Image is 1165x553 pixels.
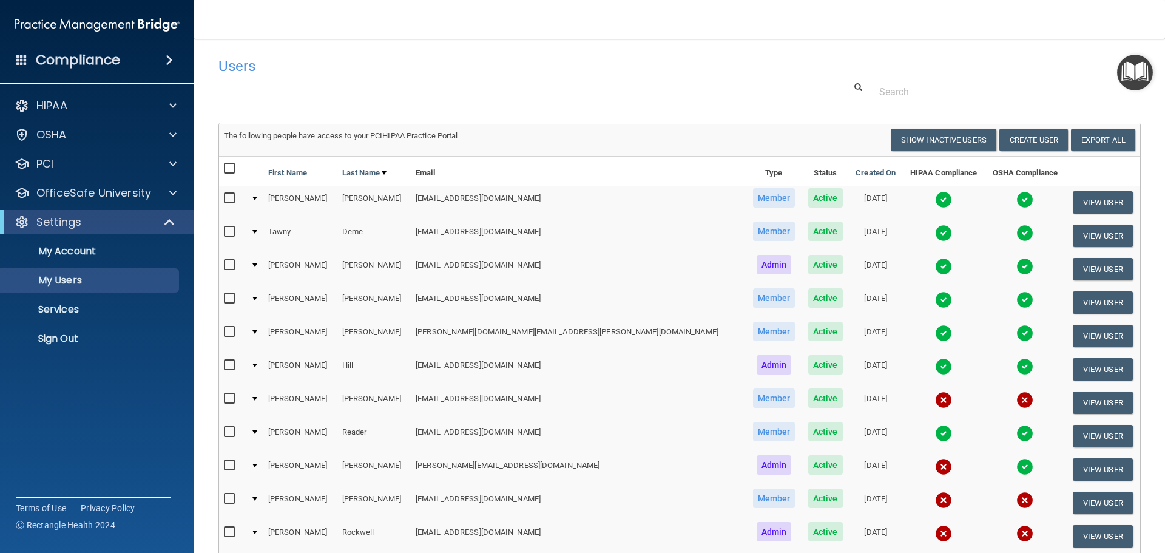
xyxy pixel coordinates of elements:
[411,486,746,520] td: [EMAIL_ADDRESS][DOMAIN_NAME]
[746,157,802,186] th: Type
[808,288,843,308] span: Active
[849,453,902,486] td: [DATE]
[757,455,792,475] span: Admin
[263,419,337,453] td: [PERSON_NAME]
[1016,225,1033,242] img: tick.e7d51cea.svg
[808,522,843,541] span: Active
[935,291,952,308] img: tick.e7d51cea.svg
[849,353,902,386] td: [DATE]
[411,353,746,386] td: [EMAIL_ADDRESS][DOMAIN_NAME]
[849,186,902,219] td: [DATE]
[808,489,843,508] span: Active
[935,258,952,275] img: tick.e7d51cea.svg
[1016,425,1033,442] img: tick.e7d51cea.svg
[808,188,843,208] span: Active
[1117,55,1153,90] button: Open Resource Center
[849,486,902,520] td: [DATE]
[337,253,411,286] td: [PERSON_NAME]
[808,455,843,475] span: Active
[411,386,746,419] td: [EMAIL_ADDRESS][DOMAIN_NAME]
[879,81,1132,103] input: Search
[753,222,795,241] span: Member
[808,255,843,274] span: Active
[935,191,952,208] img: tick.e7d51cea.svg
[1073,291,1133,314] button: View User
[411,253,746,286] td: [EMAIL_ADDRESS][DOMAIN_NAME]
[935,492,952,509] img: cross.ca9f0e7f.svg
[935,425,952,442] img: tick.e7d51cea.svg
[36,52,120,69] h4: Compliance
[1073,358,1133,381] button: View User
[1016,525,1033,542] img: cross.ca9f0e7f.svg
[268,166,307,180] a: First Name
[1071,129,1135,151] a: Export All
[935,525,952,542] img: cross.ca9f0e7f.svg
[757,522,792,541] span: Admin
[337,319,411,353] td: [PERSON_NAME]
[902,157,985,186] th: HIPAA Compliance
[849,286,902,319] td: [DATE]
[36,127,67,142] p: OSHA
[16,519,115,531] span: Ⓒ Rectangle Health 2024
[802,157,849,186] th: Status
[1016,258,1033,275] img: tick.e7d51cea.svg
[15,157,177,171] a: PCI
[849,386,902,419] td: [DATE]
[263,453,337,486] td: [PERSON_NAME]
[1016,325,1033,342] img: tick.e7d51cea.svg
[891,129,996,151] button: Show Inactive Users
[753,322,795,341] span: Member
[411,319,746,353] td: [PERSON_NAME][DOMAIN_NAME][EMAIL_ADDRESS][PERSON_NAME][DOMAIN_NAME]
[263,186,337,219] td: [PERSON_NAME]
[753,188,795,208] span: Member
[8,245,174,257] p: My Account
[36,157,53,171] p: PCI
[15,127,177,142] a: OSHA
[1016,458,1033,475] img: tick.e7d51cea.svg
[224,131,458,140] span: The following people have access to your PCIHIPAA Practice Portal
[263,486,337,520] td: [PERSON_NAME]
[337,419,411,453] td: Reader
[342,166,387,180] a: Last Name
[15,13,180,37] img: PMB logo
[1016,392,1033,409] img: cross.ca9f0e7f.svg
[808,355,843,375] span: Active
[753,422,795,441] span: Member
[411,219,746,253] td: [EMAIL_ADDRESS][DOMAIN_NAME]
[263,386,337,419] td: [PERSON_NAME]
[15,98,177,113] a: HIPAA
[935,392,952,409] img: cross.ca9f0e7f.svg
[849,253,902,286] td: [DATE]
[411,520,746,553] td: [EMAIL_ADDRESS][DOMAIN_NAME]
[849,520,902,553] td: [DATE]
[411,419,746,453] td: [EMAIL_ADDRESS][DOMAIN_NAME]
[955,467,1150,515] iframe: Drift Widget Chat Controller
[935,358,952,375] img: tick.e7d51cea.svg
[1073,458,1133,481] button: View User
[1016,291,1033,308] img: tick.e7d51cea.svg
[753,288,795,308] span: Member
[36,98,67,113] p: HIPAA
[999,129,1068,151] button: Create User
[263,286,337,319] td: [PERSON_NAME]
[263,520,337,553] td: [PERSON_NAME]
[1016,358,1033,375] img: tick.e7d51cea.svg
[337,520,411,553] td: Rockwell
[337,386,411,419] td: [PERSON_NAME]
[1073,392,1133,414] button: View User
[411,286,746,319] td: [EMAIL_ADDRESS][DOMAIN_NAME]
[263,253,337,286] td: [PERSON_NAME]
[757,355,792,375] span: Admin
[411,157,746,186] th: Email
[337,353,411,386] td: Hill
[36,186,151,200] p: OfficeSafe University
[337,186,411,219] td: [PERSON_NAME]
[1073,425,1133,447] button: View User
[856,166,896,180] a: Created On
[16,502,66,514] a: Terms of Use
[218,58,749,74] h4: Users
[1073,525,1133,548] button: View User
[849,319,902,353] td: [DATE]
[411,453,746,486] td: [PERSON_NAME][EMAIL_ADDRESS][DOMAIN_NAME]
[1073,191,1133,214] button: View User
